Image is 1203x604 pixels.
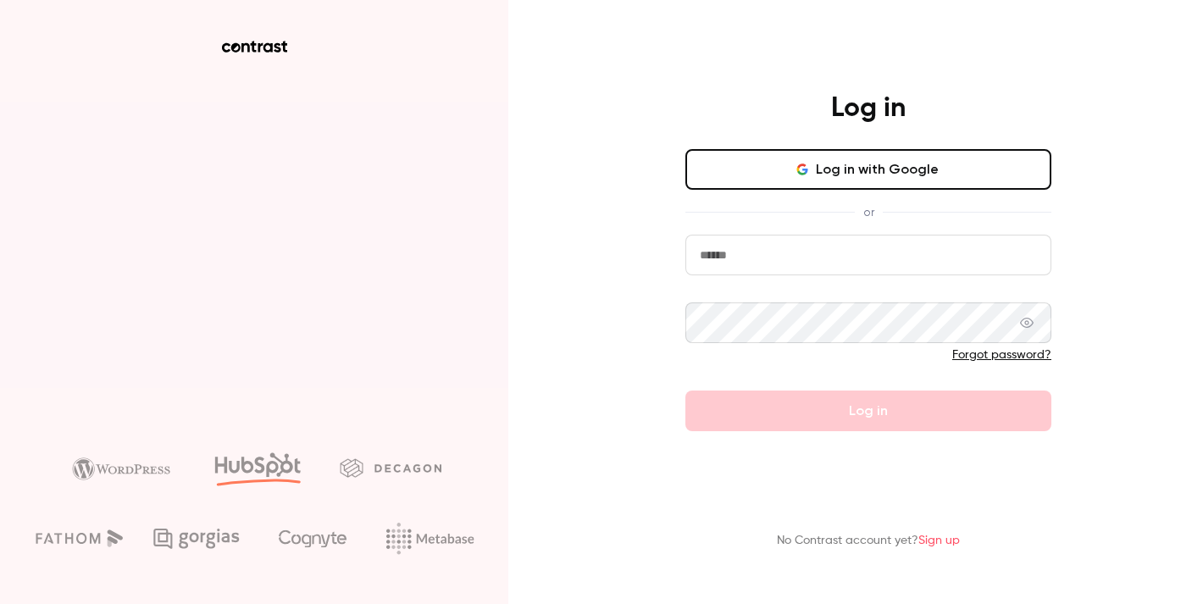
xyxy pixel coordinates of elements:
img: decagon [340,458,441,477]
button: Log in with Google [685,149,1051,190]
a: Sign up [918,535,960,546]
h4: Log in [831,91,906,125]
span: or [855,203,883,221]
a: Forgot password? [952,349,1051,361]
p: No Contrast account yet? [777,532,960,550]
